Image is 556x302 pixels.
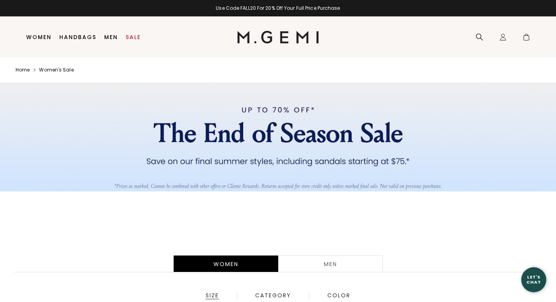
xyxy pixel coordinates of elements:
img: M.Gemi [237,31,319,43]
div: Category [255,292,291,299]
a: Sale [126,34,141,40]
a: Home [16,67,30,73]
a: Women's sale [39,67,73,73]
div: Size [205,292,219,299]
a: Men [104,34,118,40]
a: Men [278,256,383,272]
a: Handbags [59,34,96,40]
div: Let's Chat [521,275,546,284]
div: Color [327,292,351,299]
a: Women [26,34,52,40]
div: Women [174,256,278,272]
